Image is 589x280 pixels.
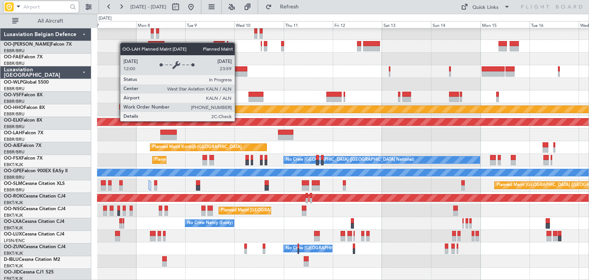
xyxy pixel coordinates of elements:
button: Quick Links [457,1,514,13]
div: Tue 9 [185,21,234,28]
a: OO-HHOFalcon 8X [4,105,45,110]
div: Quick Links [472,4,499,12]
a: EBBR/BRU [4,61,25,66]
a: OO-AIEFalcon 7X [4,143,41,148]
button: Refresh [262,1,308,13]
span: OO-NSG [4,207,23,211]
a: OO-LUXCessna Citation CJ4 [4,232,64,237]
a: EBKT/KJK [4,225,23,231]
span: OO-ROK [4,194,23,199]
a: OO-VSFFalcon 8X [4,93,43,97]
a: OO-ELKFalcon 8X [4,118,42,123]
span: OO-[PERSON_NAME] [4,42,51,47]
a: OO-ZUNCessna Citation CJ4 [4,245,66,249]
span: OO-ZUN [4,245,23,249]
a: EBBR/BRU [4,48,25,54]
span: OO-FAE [4,55,21,59]
a: OO-JIDCessna CJ1 525 [4,270,54,275]
a: EBKT/KJK [4,162,23,168]
a: OO-ROKCessna Citation CJ4 [4,194,66,199]
span: D-IBLU [4,257,19,262]
span: OO-LUX [4,232,22,237]
div: [DATE] [99,15,112,22]
a: OO-LXACessna Citation CJ4 [4,219,64,224]
a: EBKT/KJK [4,212,23,218]
span: [DATE] - [DATE] [130,3,166,10]
span: OO-AIE [4,143,20,148]
input: Airport [23,1,67,13]
div: Tue 16 [530,21,579,28]
a: EBKT/KJK [4,263,23,269]
a: OO-NSGCessna Citation CJ4 [4,207,66,211]
span: Refresh [273,4,306,10]
a: OO-GPEFalcon 900EX EASy II [4,169,67,173]
span: OO-GPE [4,169,22,173]
span: OO-HHO [4,105,24,110]
a: D-IBLUCessna Citation M2 [4,257,60,262]
a: EBBR/BRU [4,86,25,92]
div: No Crew [GEOGRAPHIC_DATA] ([GEOGRAPHIC_DATA] National) [286,243,414,254]
button: All Aircraft [8,15,83,27]
a: EBBR/BRU [4,111,25,117]
a: OO-LAHFalcon 7X [4,131,43,135]
a: OO-FAEFalcon 7X [4,55,43,59]
div: Planned Maint [GEOGRAPHIC_DATA] ([GEOGRAPHIC_DATA] National) [221,205,360,216]
a: EBBR/BRU [4,124,25,130]
div: Sun 7 [87,21,136,28]
div: No Crew Nancy (Essey) [187,217,233,229]
div: Planned Maint [GEOGRAPHIC_DATA] ([GEOGRAPHIC_DATA] National) [155,154,293,166]
span: OO-LAH [4,131,22,135]
a: OO-[PERSON_NAME]Falcon 7X [4,42,72,47]
div: No Crew [GEOGRAPHIC_DATA] ([GEOGRAPHIC_DATA] National) [286,154,414,166]
a: OO-SLMCessna Citation XLS [4,181,65,186]
span: OO-ELK [4,118,21,123]
div: Sun 14 [431,21,480,28]
span: OO-VSF [4,93,21,97]
a: EBKT/KJK [4,250,23,256]
a: EBBR/BRU [4,175,25,180]
div: Thu 11 [284,21,333,28]
div: Mon 15 [480,21,530,28]
a: OO-WLPGlobal 5500 [4,80,49,85]
div: Wed 10 [234,21,283,28]
div: Mon 8 [136,21,185,28]
span: All Aircraft [20,18,81,24]
a: EBBR/BRU [4,99,25,104]
a: EBKT/KJK [4,200,23,206]
div: Fri 12 [333,21,382,28]
a: EBBR/BRU [4,137,25,142]
a: EBBR/BRU [4,187,25,193]
span: OO-JID [4,270,20,275]
div: Planned Maint Kortrijk-[GEOGRAPHIC_DATA] [152,142,242,153]
span: OO-LXA [4,219,22,224]
span: OO-WLP [4,80,23,85]
a: EBBR/BRU [4,149,25,155]
a: LFSN/ENC [4,238,25,244]
div: Planned Maint Kortrijk-[GEOGRAPHIC_DATA] [138,104,227,115]
span: OO-FSX [4,156,21,161]
a: OO-FSXFalcon 7X [4,156,43,161]
div: Sat 13 [382,21,431,28]
span: OO-SLM [4,181,22,186]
